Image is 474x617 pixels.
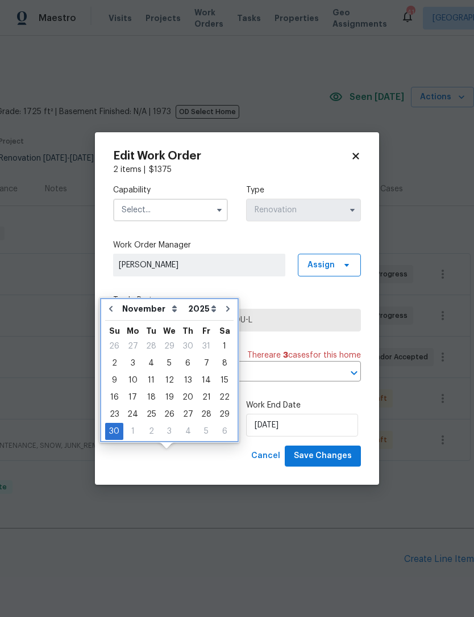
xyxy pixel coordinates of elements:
select: Year [185,300,219,317]
div: 14 [197,372,215,388]
div: Mon Nov 24 2025 [123,406,142,423]
div: Sat Nov 01 2025 [215,338,234,355]
span: 3 [283,351,288,359]
div: Mon Nov 10 2025 [123,372,142,389]
span: Assign [307,259,335,271]
div: Sun Oct 26 2025 [105,338,123,355]
div: Wed Dec 03 2025 [160,423,178,440]
abbr: Thursday [182,327,193,335]
div: 3 [123,355,142,371]
div: Tue Nov 18 2025 [142,389,160,406]
label: Work Order Manager [113,240,361,251]
div: Tue Nov 11 2025 [142,372,160,389]
h2: Edit Work Order [113,150,351,162]
div: Thu Oct 30 2025 [178,338,197,355]
div: Wed Nov 26 2025 [160,406,178,423]
div: 20 [178,389,197,405]
div: 15 [215,372,234,388]
div: Sat Dec 06 2025 [215,423,234,440]
div: 23 [105,406,123,422]
div: Sun Nov 02 2025 [105,355,123,372]
div: 29 [160,338,178,354]
div: Wed Nov 12 2025 [160,372,178,389]
span: $ 1375 [149,166,172,174]
div: 5 [197,423,215,439]
div: 6 [215,423,234,439]
div: Mon Nov 17 2025 [123,389,142,406]
div: 6 [178,355,197,371]
div: Thu Dec 04 2025 [178,423,197,440]
div: 5 [160,355,178,371]
div: Mon Dec 01 2025 [123,423,142,440]
div: Thu Nov 13 2025 [178,372,197,389]
input: M/D/YYYY [246,414,358,436]
label: Type [246,184,361,196]
div: Sun Nov 30 2025 [105,423,123,440]
div: Sat Nov 29 2025 [215,406,234,423]
div: Wed Nov 19 2025 [160,389,178,406]
abbr: Tuesday [146,327,156,335]
button: Go to previous month [102,297,119,320]
span: Save Changes [294,449,352,463]
div: Thu Nov 06 2025 [178,355,197,372]
div: 31 [197,338,215,354]
div: 19 [160,389,178,405]
div: 9 [105,372,123,388]
div: Mon Nov 03 2025 [123,355,142,372]
div: 12 [160,372,178,388]
div: Wed Nov 05 2025 [160,355,178,372]
div: 2 items | [113,164,361,175]
div: 17 [123,389,142,405]
div: 11 [142,372,160,388]
div: Sat Nov 22 2025 [215,389,234,406]
div: Fri Nov 14 2025 [197,372,215,389]
div: Thu Nov 27 2025 [178,406,197,423]
div: Wed Oct 29 2025 [160,338,178,355]
div: 2 [105,355,123,371]
div: Fri Nov 21 2025 [197,389,215,406]
div: Sat Nov 08 2025 [215,355,234,372]
div: Tue Dec 02 2025 [142,423,160,440]
div: 29 [215,406,234,422]
div: 4 [178,423,197,439]
label: Capability [113,184,228,196]
div: Sat Nov 15 2025 [215,372,234,389]
div: 1 [123,423,142,439]
div: Fri Nov 28 2025 [197,406,215,423]
select: Month [119,300,185,317]
div: Sun Nov 16 2025 [105,389,123,406]
button: Show options [213,203,226,217]
div: Sun Nov 23 2025 [105,406,123,423]
label: Work End Date [246,400,361,411]
div: Sun Nov 09 2025 [105,372,123,389]
abbr: Wednesday [163,327,176,335]
div: Fri Dec 05 2025 [197,423,215,440]
abbr: Friday [202,327,210,335]
div: 27 [123,338,142,354]
div: Fri Nov 07 2025 [197,355,215,372]
abbr: Monday [127,327,139,335]
div: 24 [123,406,142,422]
div: 21 [197,389,215,405]
input: Select... [113,199,228,221]
div: Fri Oct 31 2025 [197,338,215,355]
span: [PERSON_NAME] [119,259,280,271]
div: 27 [178,406,197,422]
span: There are case s for this home [247,350,361,361]
button: Cancel [247,446,285,467]
button: Show options [346,203,359,217]
div: 7 [197,355,215,371]
label: Trade Partner [113,295,361,306]
div: 28 [142,338,160,354]
button: Open [346,365,362,381]
div: Mon Oct 27 2025 [123,338,142,355]
div: 13 [178,372,197,388]
div: Tue Nov 04 2025 [142,355,160,372]
div: 2 [142,423,160,439]
div: 3 [160,423,178,439]
input: Select... [246,199,361,221]
abbr: Sunday [109,327,120,335]
div: 28 [197,406,215,422]
abbr: Saturday [219,327,230,335]
div: 8 [215,355,234,371]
